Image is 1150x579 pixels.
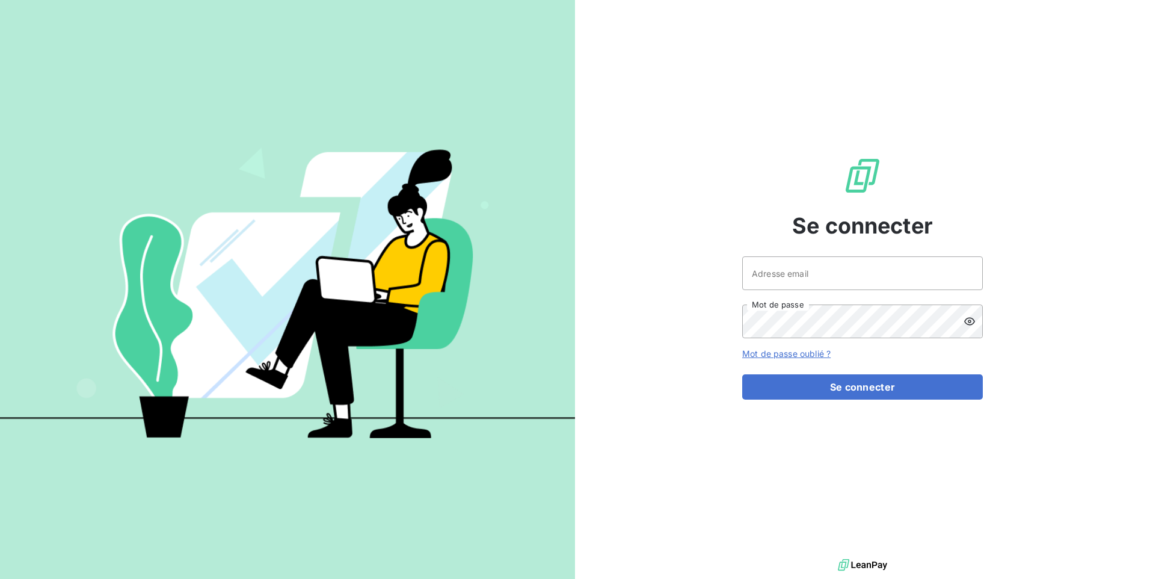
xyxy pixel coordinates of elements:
[838,556,887,574] img: logo
[742,374,983,400] button: Se connecter
[742,348,831,359] a: Mot de passe oublié ?
[742,256,983,290] input: placeholder
[792,209,933,242] span: Se connecter
[843,156,882,195] img: Logo LeanPay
